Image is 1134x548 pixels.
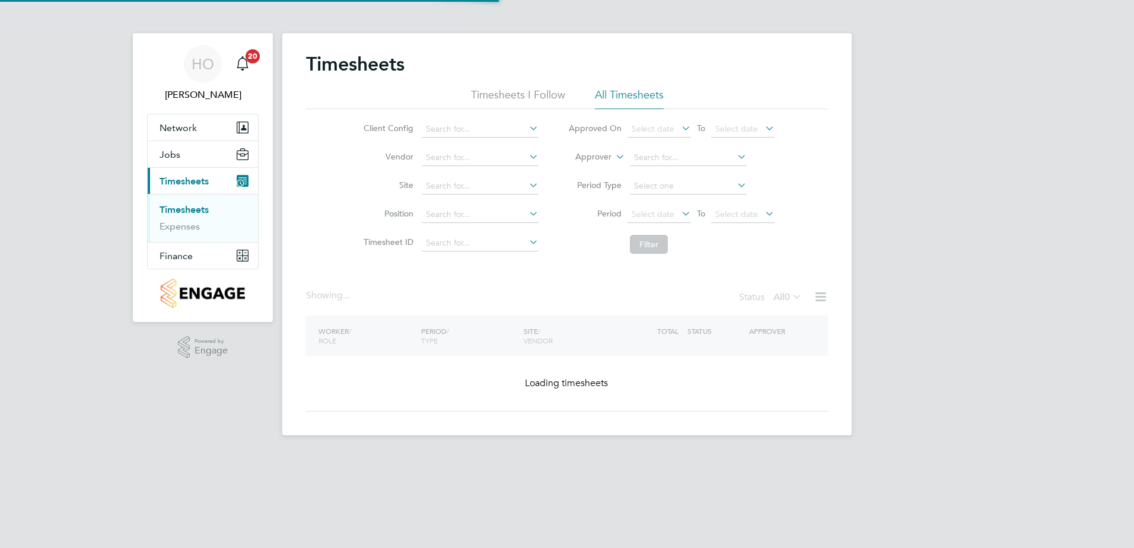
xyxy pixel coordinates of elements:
[246,49,260,63] span: 20
[148,243,258,269] button: Finance
[160,221,200,232] a: Expenses
[773,291,802,303] label: All
[160,122,197,133] span: Network
[739,289,804,306] div: Status
[148,168,258,194] button: Timesheets
[360,151,413,162] label: Vendor
[568,180,622,190] label: Period Type
[343,289,350,301] span: ...
[160,176,209,187] span: Timesheets
[160,149,180,160] span: Jobs
[306,289,352,302] div: Showing
[360,237,413,247] label: Timesheet ID
[568,208,622,219] label: Period
[422,149,539,166] input: Search for...
[148,114,258,141] button: Network
[360,180,413,190] label: Site
[630,178,747,195] input: Select one
[558,151,611,163] label: Approver
[147,88,259,102] span: Harry Owen
[422,235,539,251] input: Search for...
[160,250,193,262] span: Finance
[147,45,259,102] a: HO[PERSON_NAME]
[195,336,228,346] span: Powered by
[715,123,758,134] span: Select date
[133,33,273,322] nav: Main navigation
[360,208,413,219] label: Position
[178,336,228,359] a: Powered byEngage
[632,123,674,134] span: Select date
[630,149,747,166] input: Search for...
[693,120,709,136] span: To
[148,194,258,242] div: Timesheets
[422,206,539,223] input: Search for...
[148,141,258,167] button: Jobs
[161,279,244,308] img: countryside-properties-logo-retina.png
[195,346,228,356] span: Engage
[630,235,668,254] button: Filter
[147,279,259,308] a: Go to home page
[192,56,214,72] span: HO
[715,209,758,219] span: Select date
[306,52,404,76] h2: Timesheets
[785,291,790,303] span: 0
[595,88,664,109] li: All Timesheets
[231,45,254,83] a: 20
[568,123,622,133] label: Approved On
[632,209,674,219] span: Select date
[160,204,209,215] a: Timesheets
[422,178,539,195] input: Search for...
[471,88,565,109] li: Timesheets I Follow
[360,123,413,133] label: Client Config
[422,121,539,138] input: Search for...
[693,206,709,221] span: To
